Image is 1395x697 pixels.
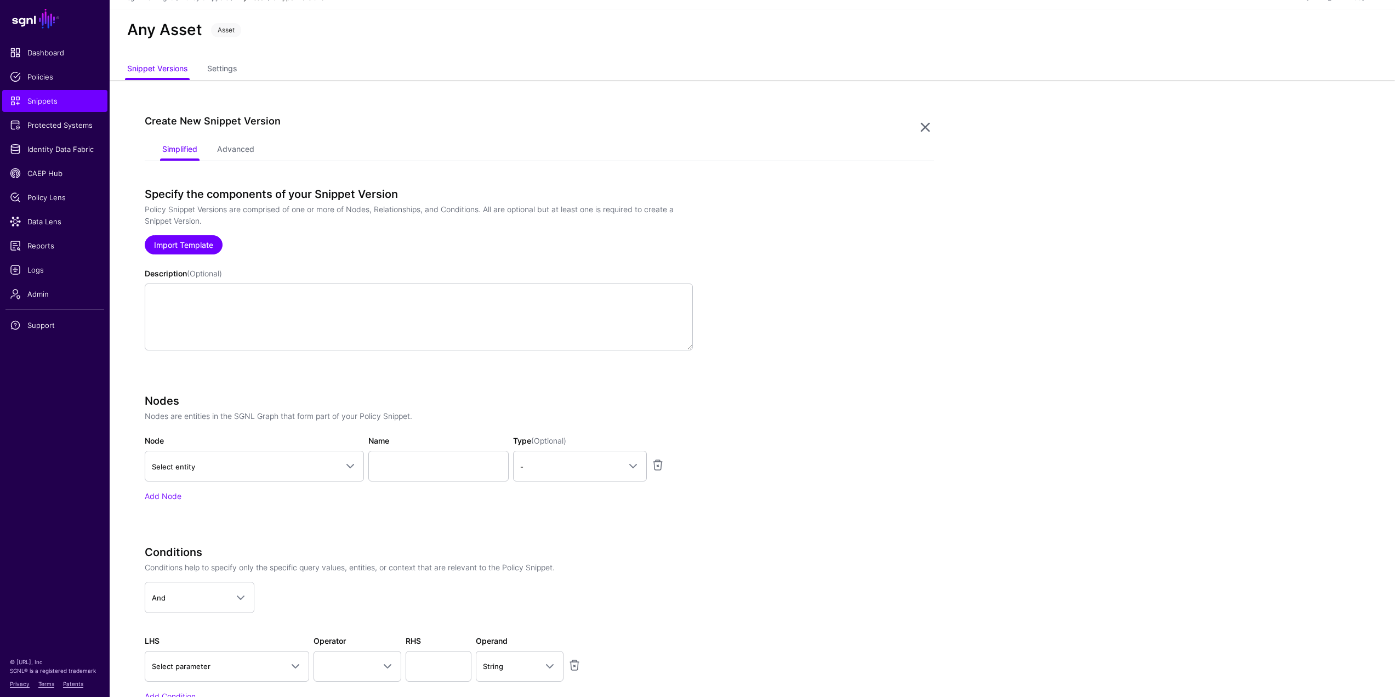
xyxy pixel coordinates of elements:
span: Snippets [10,95,100,106]
p: SGNL® is a registered trademark [10,666,100,675]
a: Terms [38,681,54,687]
a: Advanced [217,140,254,161]
span: Dashboard [10,47,100,58]
label: Description [145,268,222,279]
h3: Specify the components of your Snippet Version [145,188,693,201]
a: Data Lens [2,211,107,233]
a: Snippets [2,90,107,112]
span: Policies [10,71,100,82]
p: Conditions help to specify only the specific query values, entities, or context that are relevant... [145,562,693,573]
a: Simplified [162,140,197,161]
span: CAEP Hub [10,168,100,179]
h3: Conditions [145,546,693,559]
a: Settings [207,59,237,80]
span: And [152,593,166,602]
span: (Optional) [187,269,222,278]
p: Policy Snippet Versions are comprised of one or more of Nodes, Relationships, and Conditions. All... [145,203,693,226]
label: LHS [145,635,160,647]
a: Policy Lens [2,186,107,208]
span: (Optional) [531,436,566,445]
a: CAEP Hub [2,162,107,184]
span: - [520,462,523,471]
a: Patents [63,681,83,687]
a: Add Node [145,491,181,501]
a: Import Template [145,235,223,254]
span: String [483,662,503,671]
span: Select entity [152,462,195,471]
span: Protected Systems [10,120,100,131]
label: Name [368,435,389,446]
a: Privacy [10,681,30,687]
label: Node [145,435,164,446]
label: RHS [406,635,421,647]
span: Admin [10,288,100,299]
h2: Any Asset [127,21,202,39]
a: SGNL [7,7,103,31]
span: Logs [10,264,100,275]
span: Reports [10,240,100,251]
span: Policy Lens [10,192,100,203]
a: Identity Data Fabric [2,138,107,160]
label: Operator [314,635,346,647]
a: Policies [2,66,107,88]
span: Support [10,320,100,331]
span: Asset [211,23,241,37]
a: Logs [2,259,107,281]
span: Select parameter [152,662,210,671]
h2: Create New Snippet Version [145,115,916,127]
a: Reports [2,235,107,257]
label: Type [513,435,566,446]
p: © [URL], Inc [10,658,100,666]
a: Dashboard [2,42,107,64]
span: Data Lens [10,216,100,227]
a: Snippet Versions [127,59,187,80]
p: Nodes are entities in the SGNL Graph that form part of your Policy Snippet. [145,410,693,422]
a: Admin [2,283,107,305]
h3: Nodes [145,394,693,407]
label: Operand [476,635,508,647]
a: Protected Systems [2,114,107,136]
span: Identity Data Fabric [10,144,100,155]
